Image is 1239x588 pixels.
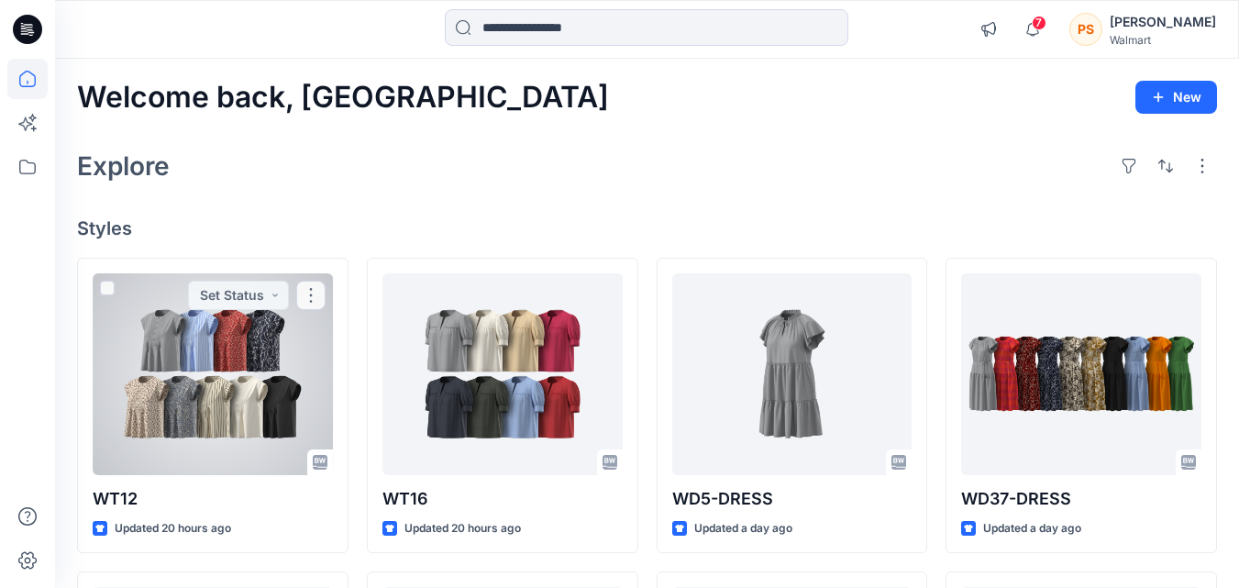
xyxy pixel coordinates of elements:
[961,486,1201,512] p: WD37-DRESS
[93,486,333,512] p: WT12
[382,273,623,475] a: WT16
[1069,13,1102,46] div: PS
[77,217,1217,239] h4: Styles
[1110,11,1216,33] div: [PERSON_NAME]
[672,273,913,475] a: WD5-DRESS
[1110,33,1216,47] div: Walmart
[404,519,521,538] p: Updated 20 hours ago
[983,519,1081,538] p: Updated a day ago
[1135,81,1217,114] button: New
[672,486,913,512] p: WD5-DRESS
[961,273,1201,475] a: WD37-DRESS
[93,273,333,475] a: WT12
[77,151,170,181] h2: Explore
[694,519,792,538] p: Updated a day ago
[115,519,231,538] p: Updated 20 hours ago
[1032,16,1046,30] span: 7
[382,486,623,512] p: WT16
[77,81,609,115] h2: Welcome back, [GEOGRAPHIC_DATA]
